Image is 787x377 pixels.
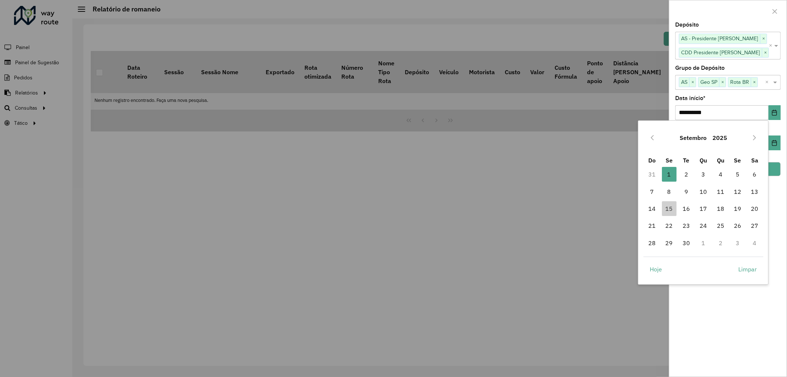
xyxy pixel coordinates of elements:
span: AS [679,78,689,86]
span: 15 [662,201,677,216]
span: 19 [730,201,745,216]
span: 13 [748,184,762,199]
td: 16 [678,200,695,217]
td: 15 [661,200,678,217]
td: 12 [729,183,746,200]
td: 27 [746,217,763,234]
td: 11 [712,183,729,200]
span: 9 [679,184,694,199]
span: 30 [679,236,694,250]
td: 21 [643,217,660,234]
span: 12 [730,184,745,199]
span: Limpar [739,265,757,274]
td: 19 [729,200,746,217]
button: Hoje [643,262,668,277]
td: 4 [712,166,729,183]
td: 17 [695,200,712,217]
button: Choose Year [710,129,730,147]
td: 20 [746,200,763,217]
span: 20 [748,201,762,216]
td: 29 [661,234,678,251]
button: Choose Date [769,105,781,120]
span: Se [666,157,673,164]
td: 26 [729,217,746,234]
td: 1 [695,234,712,251]
span: 16 [679,201,694,216]
td: 5 [729,166,746,183]
span: 27 [748,218,762,233]
td: 18 [712,200,729,217]
button: Choose Month [677,129,710,147]
td: 3 [695,166,712,183]
span: × [719,78,726,87]
td: 23 [678,217,695,234]
span: Se [734,157,741,164]
button: Choose Date [769,136,781,150]
td: 9 [678,183,695,200]
span: Qu [700,157,707,164]
td: 3 [729,234,746,251]
span: 26 [730,218,745,233]
span: 24 [696,218,711,233]
td: 13 [746,183,763,200]
span: 18 [713,201,728,216]
button: Next Month [749,132,760,144]
label: Depósito [675,20,699,29]
button: Previous Month [646,132,658,144]
td: 30 [678,234,695,251]
span: 4 [713,167,728,182]
span: 5 [730,167,745,182]
span: 11 [713,184,728,199]
td: 10 [695,183,712,200]
span: Hoje [650,265,662,274]
span: 3 [696,167,711,182]
span: 1 [662,167,677,182]
span: × [689,78,696,87]
span: 23 [679,218,694,233]
label: Grupo de Depósito [675,64,725,72]
span: Clear all [765,78,772,87]
span: 29 [662,236,677,250]
span: 22 [662,218,677,233]
label: Data início [675,94,705,103]
button: Limpar [732,262,763,277]
span: 25 [713,218,728,233]
span: 2 [679,167,694,182]
td: 7 [643,183,660,200]
span: Geo SP [698,78,719,86]
span: Rota BR [728,78,751,86]
span: Qu [717,157,724,164]
span: × [751,78,757,87]
span: Clear all [769,41,773,50]
td: 28 [643,234,660,251]
td: 31 [643,166,660,183]
span: 7 [645,184,659,199]
td: 2 [678,166,695,183]
span: AS - Presidente [PERSON_NAME] [679,34,760,43]
span: 17 [696,201,711,216]
span: CDD Presidente [PERSON_NAME] [679,48,762,57]
span: Do [648,157,656,164]
span: 8 [662,184,677,199]
td: 22 [661,217,678,234]
span: 21 [645,218,659,233]
span: Sa [751,157,758,164]
span: 28 [645,236,659,250]
span: × [760,34,767,43]
td: 1 [661,166,678,183]
span: × [762,48,769,57]
span: Te [683,157,690,164]
td: 4 [746,234,763,251]
span: 6 [748,167,762,182]
td: 8 [661,183,678,200]
span: 10 [696,184,711,199]
td: 24 [695,217,712,234]
td: 14 [643,200,660,217]
td: 6 [746,166,763,183]
span: 14 [645,201,659,216]
div: Choose Date [638,120,769,284]
td: 2 [712,234,729,251]
td: 25 [712,217,729,234]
